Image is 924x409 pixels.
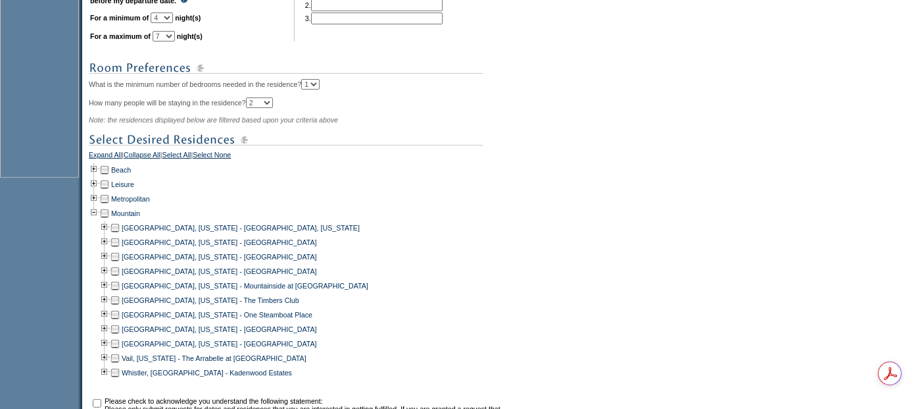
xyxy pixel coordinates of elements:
b: night(s) [177,32,203,40]
a: Collapse All [124,151,160,163]
a: [GEOGRAPHIC_DATA], [US_STATE] - The Timbers Club [122,296,299,304]
img: subTtlRoomPreferences.gif [89,60,483,76]
div: | | | [89,151,506,163]
a: [GEOGRAPHIC_DATA], [US_STATE] - [GEOGRAPHIC_DATA] [122,238,317,246]
a: Select None [193,151,231,163]
a: Vail, [US_STATE] - The Arrabelle at [GEOGRAPHIC_DATA] [122,354,306,362]
a: Leisure [111,180,134,188]
td: 3. [305,13,443,24]
span: Note: the residences displayed below are filtered based upon your criteria above [89,116,338,124]
a: Expand All [89,151,122,163]
a: Select All [162,151,191,163]
a: [GEOGRAPHIC_DATA], [US_STATE] - [GEOGRAPHIC_DATA] [122,325,317,333]
a: Metropolitan [111,195,150,203]
a: [GEOGRAPHIC_DATA], [US_STATE] - [GEOGRAPHIC_DATA] [122,253,317,261]
a: Beach [111,166,131,174]
a: [GEOGRAPHIC_DATA], [US_STATE] - Mountainside at [GEOGRAPHIC_DATA] [122,282,368,290]
a: [GEOGRAPHIC_DATA], [US_STATE] - One Steamboat Place [122,311,312,319]
a: Mountain [111,209,140,217]
b: For a minimum of [90,14,149,22]
a: Whistler, [GEOGRAPHIC_DATA] - Kadenwood Estates [122,369,292,377]
a: [GEOGRAPHIC_DATA], [US_STATE] - [GEOGRAPHIC_DATA] [122,267,317,275]
a: [GEOGRAPHIC_DATA], [US_STATE] - [GEOGRAPHIC_DATA] [122,340,317,348]
a: [GEOGRAPHIC_DATA], [US_STATE] - [GEOGRAPHIC_DATA], [US_STATE] [122,224,360,232]
b: night(s) [175,14,201,22]
b: For a maximum of [90,32,151,40]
